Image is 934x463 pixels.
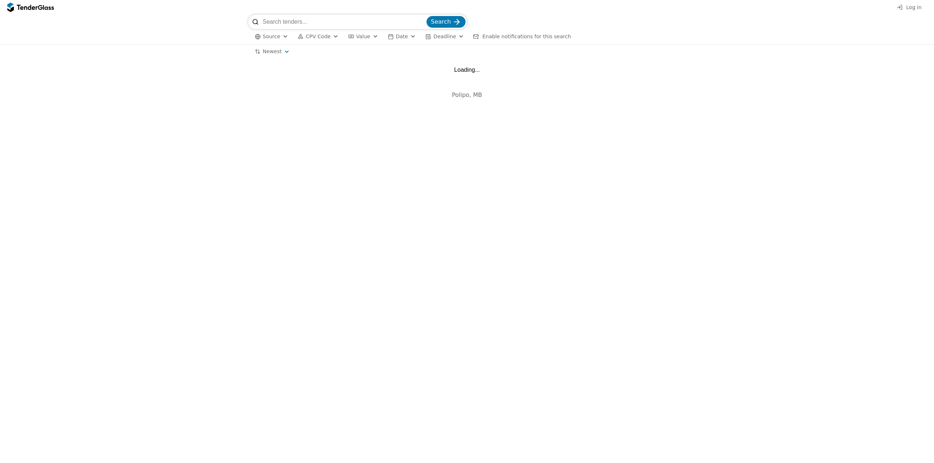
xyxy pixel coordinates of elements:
[252,32,291,41] button: Source
[422,32,467,41] button: Deadline
[427,16,466,28] button: Search
[396,34,408,39] span: Date
[482,34,571,39] span: Enable notifications for this search
[431,18,451,25] span: Search
[263,15,425,29] input: Search tenders...
[263,34,280,39] span: Source
[306,34,331,39] span: CPV Code
[345,32,381,41] button: Value
[356,34,370,39] span: Value
[295,32,341,41] button: CPV Code
[895,3,924,12] button: Log in
[471,32,573,41] button: Enable notifications for this search
[385,32,419,41] button: Date
[454,66,480,73] div: Loading...
[906,4,922,10] span: Log in
[433,34,456,39] span: Deadline
[452,91,482,98] span: Polipo, MB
